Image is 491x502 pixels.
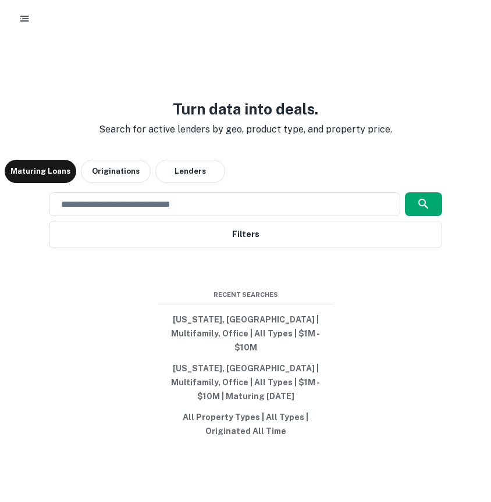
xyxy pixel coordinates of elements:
button: All Property Types | All Types | Originated All Time [158,407,333,442]
span: Recent Searches [158,290,333,300]
button: Filters [49,221,442,248]
button: [US_STATE], [GEOGRAPHIC_DATA] | Multifamily, Office | All Types | $1M - $10M | Maturing [DATE] [158,358,333,407]
p: Search for active lenders by geo, product type, and property price. [90,123,401,137]
button: Maturing Loans [5,160,76,183]
iframe: Chat Widget [433,409,491,465]
button: Originations [81,160,151,183]
button: Lenders [155,160,225,183]
button: [US_STATE], [GEOGRAPHIC_DATA] | Multifamily, Office | All Types | $1M - $10M [158,309,333,358]
h3: Turn data into deals. [90,98,401,120]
